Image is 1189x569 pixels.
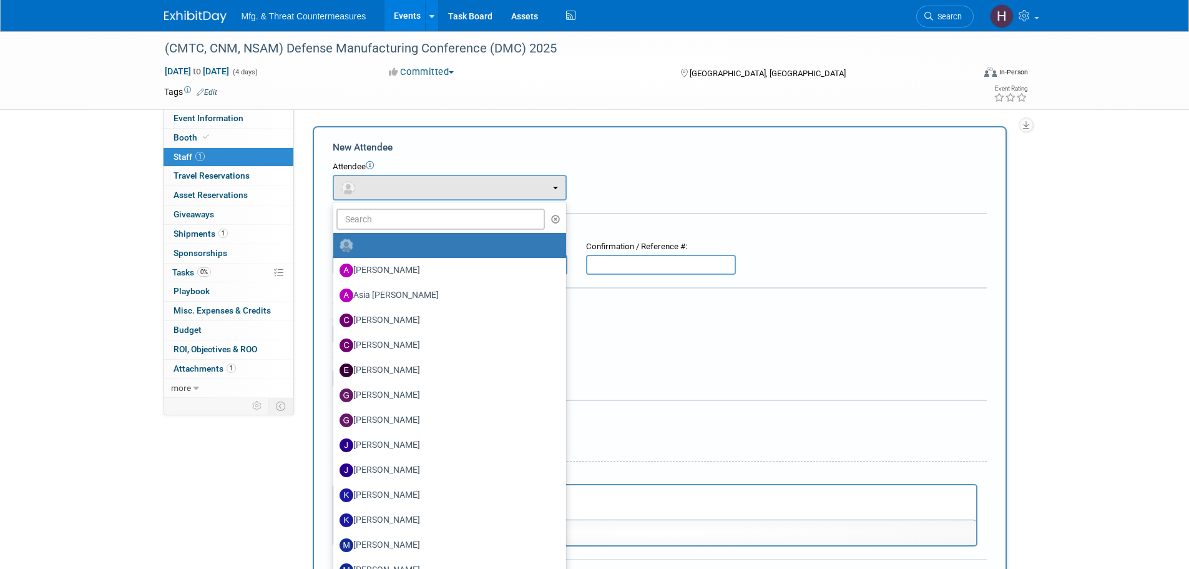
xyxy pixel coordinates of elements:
[916,6,974,27] a: Search
[174,152,205,162] span: Staff
[164,129,293,147] a: Booth
[340,438,353,452] img: J.jpg
[164,186,293,205] a: Asset Reservations
[218,229,228,238] span: 1
[340,364,353,377] img: E.jpg
[174,209,214,219] span: Giveaways
[268,398,293,414] td: Toggle Event Tabs
[242,11,366,21] span: Mfg. & Threat Countermeasures
[164,282,293,301] a: Playbook
[333,141,987,154] div: New Attendee
[333,298,987,310] div: Cost:
[171,383,191,393] span: more
[197,88,217,97] a: Edit
[164,379,293,398] a: more
[174,325,202,335] span: Budget
[174,190,248,200] span: Asset Reservations
[164,11,227,23] img: ExhibitDay
[191,66,203,76] span: to
[340,360,554,380] label: [PERSON_NAME]
[340,510,554,530] label: [PERSON_NAME]
[586,241,736,253] div: Confirmation / Reference #:
[340,513,353,527] img: K.jpg
[164,167,293,186] a: Travel Reservations
[340,410,554,430] label: [PERSON_NAME]
[164,244,293,263] a: Sponsorships
[174,344,257,354] span: ROI, Objectives & ROO
[174,229,228,239] span: Shipments
[340,260,554,280] label: [PERSON_NAME]
[336,209,546,230] input: Search
[340,488,353,502] img: K.jpg
[174,248,227,258] span: Sponsorships
[164,148,293,167] a: Staff1
[333,222,987,235] div: Registration / Ticket Info (optional)
[197,267,211,277] span: 0%
[174,286,210,296] span: Playbook
[164,264,293,282] a: Tasks0%
[340,239,353,252] img: Unassigned-User-Icon.png
[340,413,353,427] img: G.jpg
[340,463,353,477] img: J.jpg
[160,37,955,60] div: (CMTC, CNM, NSAM) Defense Manufacturing Conference (DMC) 2025
[164,109,293,128] a: Event Information
[232,68,258,76] span: (4 days)
[164,66,230,77] span: [DATE] [DATE]
[227,364,236,373] span: 1
[164,360,293,379] a: Attachments1
[340,310,554,330] label: [PERSON_NAME]
[174,132,212,142] span: Booth
[340,289,353,302] img: A.jpg
[164,205,293,224] a: Giveaways
[174,364,236,374] span: Attachments
[195,152,205,161] span: 1
[690,69,846,78] span: [GEOGRAPHIC_DATA], [GEOGRAPHIC_DATA]
[340,485,554,505] label: [PERSON_NAME]
[164,225,293,244] a: Shipments1
[340,538,353,552] img: M.jpg
[340,314,353,327] img: C.jpg
[340,435,554,455] label: [PERSON_NAME]
[164,86,217,98] td: Tags
[900,65,1029,84] div: Event Format
[203,134,209,141] i: Booth reservation complete
[164,321,293,340] a: Budget
[333,470,977,482] div: Notes
[174,113,243,123] span: Event Information
[340,335,554,355] label: [PERSON_NAME]
[340,264,353,277] img: A.jpg
[340,535,554,555] label: [PERSON_NAME]
[340,388,353,402] img: G.jpg
[340,460,554,480] label: [PERSON_NAME]
[333,161,987,173] div: Attendee
[174,305,271,315] span: Misc. Expenses & Credits
[164,340,293,359] a: ROI, Objectives & ROO
[340,385,554,405] label: [PERSON_NAME]
[984,67,997,77] img: Format-Inperson.png
[334,485,976,520] iframe: Rich Text Area
[340,285,554,305] label: Asia [PERSON_NAME]
[384,66,459,79] button: Committed
[333,409,987,422] div: Misc. Attachments & Notes
[990,4,1014,28] img: Hillary Hawkins
[164,302,293,320] a: Misc. Expenses & Credits
[999,67,1028,77] div: In-Person
[994,86,1027,92] div: Event Rating
[340,339,353,352] img: C.jpg
[174,171,250,181] span: Travel Reservations
[172,267,211,277] span: Tasks
[933,12,962,21] span: Search
[247,398,268,414] td: Personalize Event Tab Strip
